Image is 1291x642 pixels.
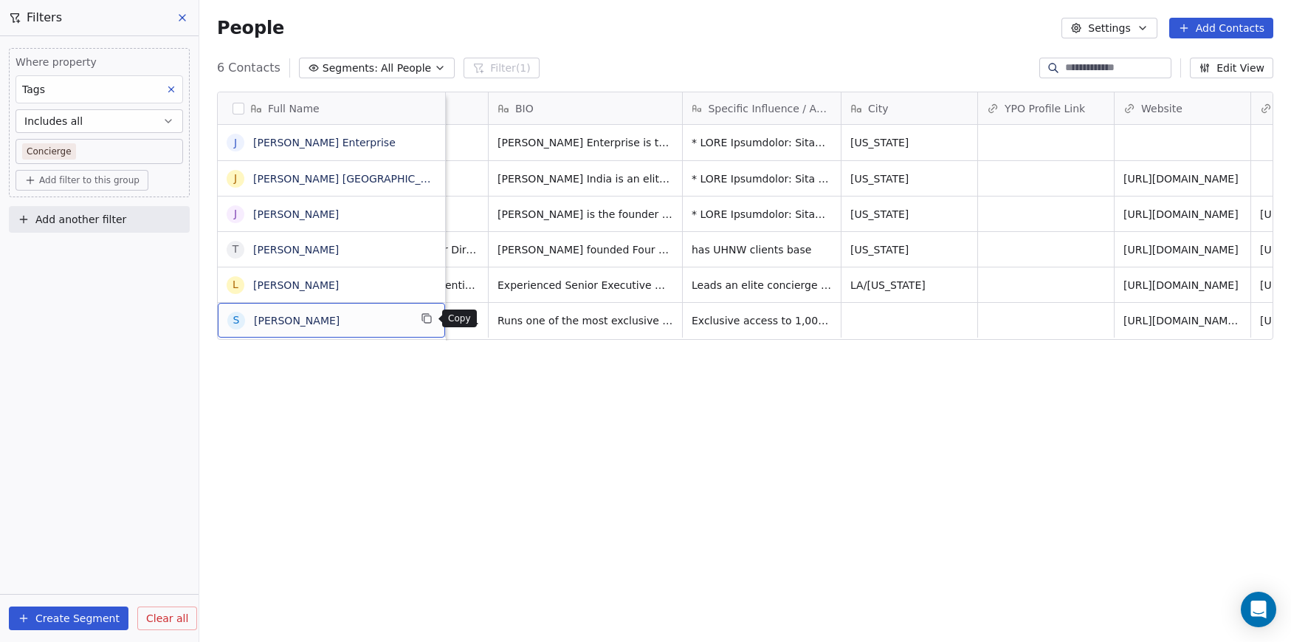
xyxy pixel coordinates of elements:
[850,242,968,257] span: [US_STATE]
[234,171,237,186] div: J
[489,92,682,124] div: BIO
[692,171,832,186] span: * LORE Ipsumdolor: Sita co adipi-elitse doeius tem incididun utlabore etdolor “magnaa enimadmini,...
[381,61,431,76] span: All People
[1123,279,1239,291] a: [URL][DOMAIN_NAME]
[218,92,445,124] div: Full Name
[253,208,339,220] a: [PERSON_NAME]
[233,313,240,328] div: S
[850,135,968,150] span: [US_STATE]
[234,135,237,151] div: J
[253,279,339,291] a: [PERSON_NAME]
[850,207,968,222] span: [US_STATE]
[498,171,673,186] span: [PERSON_NAME] India is an elite travel concierge to billionaires, heads of state, and UHNW execut...
[323,61,378,76] span: Segments:
[448,313,471,324] p: Copy
[1123,173,1239,185] a: [URL][DOMAIN_NAME]
[868,101,888,116] span: City
[1123,208,1239,220] a: [URL][DOMAIN_NAME]
[253,244,339,256] a: [PERSON_NAME]
[841,92,977,124] div: City
[515,101,534,116] span: BIO
[498,242,673,257] span: [PERSON_NAME] founded Four Hundred, an invite-only luxury lifestyle concierge serving UHNW member...
[1169,18,1273,38] button: Add Contacts
[233,277,238,293] div: L
[850,171,968,186] span: [US_STATE]
[692,313,832,328] span: Exclusive access to 1,000+ billionaires, royals, and elite investors
[464,58,540,78] button: Filter(1)
[498,278,673,293] span: Experienced Senior Executive with 20 years of luxury sales management experience in [US_STATE][GE...
[254,315,340,327] a: [PERSON_NAME]
[498,313,673,328] span: Runs one of the most exclusive concierge services globally. Clients pay £25K+ yearly. Used to han...
[234,206,237,222] div: J
[692,278,832,293] span: Leads an elite concierge firm serving high-profile UHNW members with bespoke travel, lifestyle, a...
[268,101,320,116] span: Full Name
[218,125,446,622] div: grid
[253,137,396,148] a: [PERSON_NAME] Enterprise
[1123,244,1239,256] a: [URL][DOMAIN_NAME]
[1241,592,1276,627] div: Open Intercom Messenger
[233,242,239,257] div: T
[498,207,673,222] span: [PERSON_NAME] is the founder of Luxury Attaché, a premier lifestyle concierge firm catering to an...
[850,278,968,293] span: LA/[US_STATE]
[692,207,832,222] span: * LORE Ipsumdolor: Sitam “con adipi’e seddoei temporinc utlaboree,” dolorem aliqua enimadmi venia...
[978,92,1114,124] div: YPO Profile Link
[1005,101,1085,116] span: YPO Profile Link
[683,92,841,124] div: Specific Influence / Access
[692,242,832,257] span: has UHNW clients base
[1190,58,1273,78] button: Edit View
[253,173,451,185] a: [PERSON_NAME] [GEOGRAPHIC_DATA]
[1061,18,1157,38] button: Settings
[1141,101,1182,116] span: Website
[692,135,832,150] span: * LORE Ipsumdolor: Sitamet CONS: ad e “seddoeius tempo inc…utlaboreetdo mag aliquaenimad” mi VEN ...
[708,101,832,116] span: Specific Influence / Access
[217,59,280,77] span: 6 Contacts
[217,17,284,39] span: People
[498,135,673,150] span: [PERSON_NAME] Enterprise is the visionary founder of CORE: Club, Manhattan’s ultra-exclusive priv...
[1115,92,1250,124] div: Website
